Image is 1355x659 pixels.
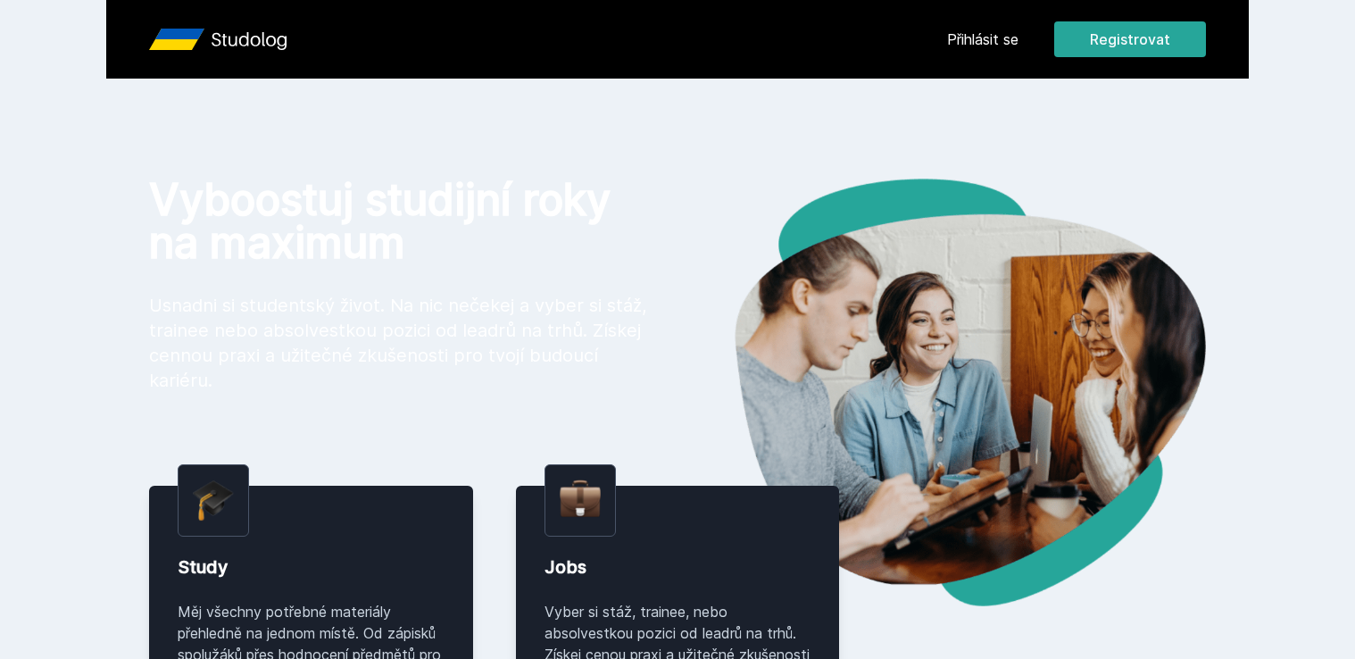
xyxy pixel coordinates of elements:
h1: Vyboostuj studijní roky na maximum [149,179,649,264]
img: hero.png [677,179,1206,606]
p: Usnadni si studentský život. Na nic nečekej a vyber si stáž, trainee nebo absolvestkou pozici od ... [149,293,649,393]
img: briefcase.png [560,476,601,521]
div: Study [178,555,445,580]
button: Registrovat [1054,21,1206,57]
img: graduation-cap.png [193,480,234,521]
a: Přihlásit se [947,29,1018,50]
div: Jobs [544,555,811,580]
